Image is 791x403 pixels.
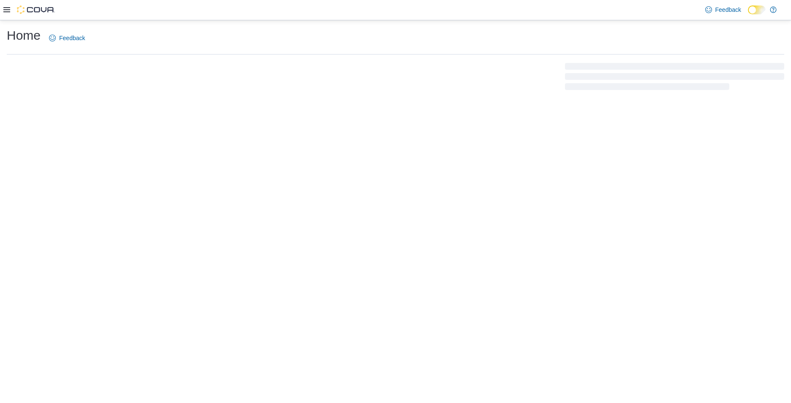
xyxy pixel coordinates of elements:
[715,5,741,14] span: Feedback
[7,27,41,44] h1: Home
[565,65,784,92] span: Loading
[748,5,766,14] input: Dark Mode
[59,34,85,42] span: Feedback
[17,5,55,14] img: Cova
[46,30,88,46] a: Feedback
[702,1,745,18] a: Feedback
[748,14,748,15] span: Dark Mode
